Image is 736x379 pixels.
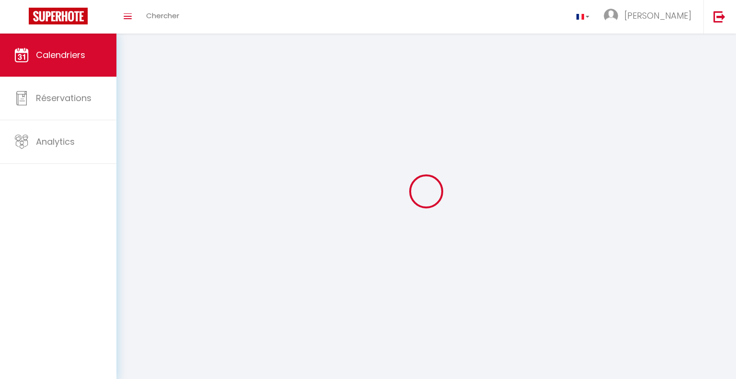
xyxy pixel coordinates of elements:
[624,10,691,22] span: [PERSON_NAME]
[36,49,85,61] span: Calendriers
[146,11,179,21] span: Chercher
[29,8,88,24] img: Super Booking
[713,11,725,23] img: logout
[36,136,75,148] span: Analytics
[36,92,92,104] span: Réservations
[604,9,618,23] img: ...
